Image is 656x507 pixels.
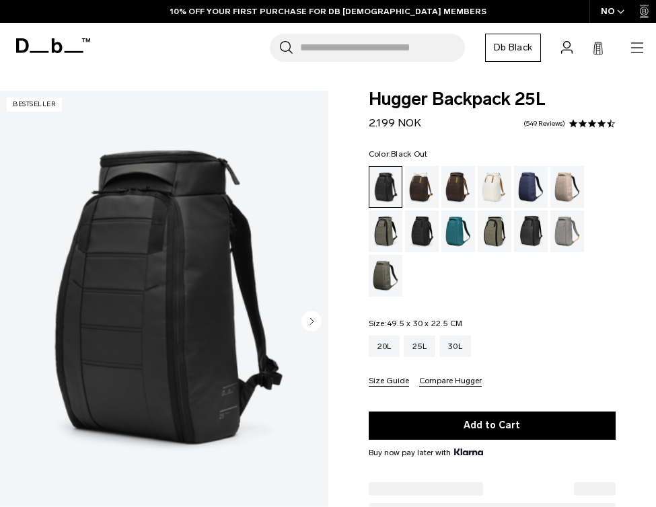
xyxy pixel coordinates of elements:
a: Db Black [485,34,541,62]
a: Oatmilk [478,166,511,208]
a: Sand Grey [550,210,584,252]
a: Black Out [369,166,402,208]
a: 25L [404,336,435,357]
a: Mash Green [478,210,511,252]
span: 2.199 NOK [369,116,421,129]
span: Black Out [391,149,427,159]
legend: Size: [369,319,463,327]
a: Moss Green [369,255,402,297]
a: Charcoal Grey [405,210,439,252]
button: Compare Hugger [419,377,482,387]
a: 20L [369,336,400,357]
span: Buy now pay later with [369,446,483,459]
a: 10% OFF YOUR FIRST PURCHASE FOR DB [DEMOGRAPHIC_DATA] MEMBERS [170,5,486,17]
a: Forest Green [369,210,402,252]
button: Add to Cart [369,412,616,440]
a: Espresso [441,166,475,208]
a: Fogbow Beige [550,166,584,208]
button: Size Guide [369,377,409,387]
img: {"height" => 20, "alt" => "Klarna"} [454,448,483,455]
legend: Color: [369,150,428,158]
a: 30L [439,336,471,357]
button: Next slide [301,311,322,334]
a: Cappuccino [405,166,439,208]
a: Reflective Black [514,210,548,252]
a: Midnight Teal [441,210,475,252]
span: 49.5 x 30 x 22.5 CM [387,319,463,328]
span: Hugger Backpack 25L [369,91,616,108]
p: Bestseller [7,97,62,112]
a: 549 reviews [523,120,565,127]
a: Blue Hour [514,166,548,208]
